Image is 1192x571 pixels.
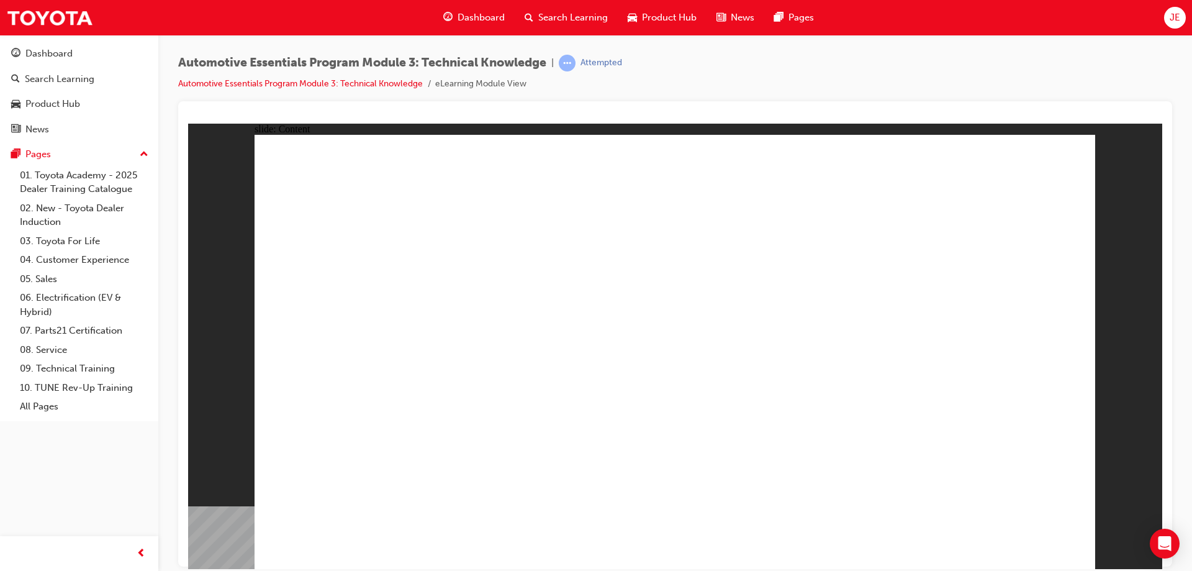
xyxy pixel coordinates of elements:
a: guage-iconDashboard [433,5,515,30]
a: 03. Toyota For Life [15,232,153,251]
button: DashboardSearch LearningProduct HubNews [5,40,153,143]
span: prev-icon [137,546,146,562]
span: search-icon [525,10,533,25]
a: car-iconProduct Hub [618,5,707,30]
button: Pages [5,143,153,166]
a: 05. Sales [15,270,153,289]
a: News [5,118,153,141]
span: guage-icon [11,48,20,60]
a: 06. Electrification (EV & Hybrid) [15,288,153,321]
span: up-icon [140,147,148,163]
a: Product Hub [5,93,153,116]
span: News [731,11,754,25]
span: search-icon [11,74,20,85]
div: Search Learning [25,72,94,86]
span: pages-icon [774,10,783,25]
span: Search Learning [538,11,608,25]
a: 02. New - Toyota Dealer Induction [15,199,153,232]
span: Dashboard [458,11,505,25]
a: Search Learning [5,68,153,91]
a: news-iconNews [707,5,764,30]
div: Pages [25,147,51,162]
a: Automotive Essentials Program Module 3: Technical Knowledge [178,78,423,89]
span: | [551,56,554,70]
span: pages-icon [11,149,20,160]
div: Open Intercom Messenger [1150,529,1180,559]
img: Trak [6,4,93,32]
div: News [25,122,49,137]
span: car-icon [628,10,637,25]
div: Product Hub [25,97,80,111]
div: Dashboard [25,47,73,61]
span: Pages [788,11,814,25]
div: Attempted [580,57,622,69]
a: pages-iconPages [764,5,824,30]
a: 09. Technical Training [15,359,153,378]
a: All Pages [15,397,153,416]
li: eLearning Module View [435,77,526,91]
a: 10. TUNE Rev-Up Training [15,378,153,398]
span: news-icon [11,124,20,135]
span: guage-icon [443,10,453,25]
span: learningRecordVerb_ATTEMPT-icon [559,55,576,71]
a: search-iconSearch Learning [515,5,618,30]
a: 08. Service [15,340,153,360]
span: Product Hub [642,11,697,25]
a: 04. Customer Experience [15,250,153,270]
span: JE [1170,11,1180,25]
a: 01. Toyota Academy - 2025 Dealer Training Catalogue [15,166,153,199]
a: 07. Parts21 Certification [15,321,153,340]
a: Dashboard [5,42,153,65]
span: Automotive Essentials Program Module 3: Technical Knowledge [178,56,546,70]
span: car-icon [11,99,20,110]
span: news-icon [716,10,726,25]
button: JE [1164,7,1186,29]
